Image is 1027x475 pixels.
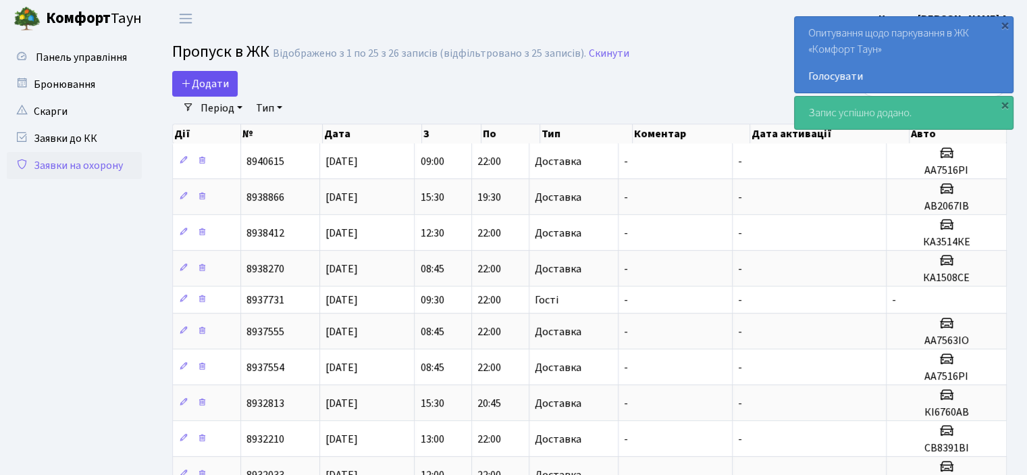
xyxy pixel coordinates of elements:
[535,362,581,373] span: Доставка
[172,71,238,97] a: Додати
[46,7,142,30] span: Таун
[481,124,541,143] th: По
[246,324,284,339] span: 8937555
[241,124,323,143] th: №
[477,154,501,169] span: 22:00
[892,370,1001,383] h5: АА7516PI
[325,190,358,205] span: [DATE]
[624,432,628,447] span: -
[624,293,628,307] span: -
[892,164,1001,177] h5: AA7516PI
[477,360,501,375] span: 22:00
[273,47,586,60] div: Відображено з 1 по 25 з 26 записів (відфільтровано з 25 записів).
[738,261,742,276] span: -
[173,124,241,143] th: Дії
[246,293,284,307] span: 8937731
[892,200,1001,213] h5: АВ2067ІВ
[420,261,444,276] span: 08:45
[7,44,142,71] a: Панель управління
[535,326,581,337] span: Доставка
[892,442,1001,455] h5: СВ8391ВІ
[624,396,628,411] span: -
[420,396,444,411] span: 15:30
[738,190,742,205] span: -
[7,98,142,125] a: Скарги
[325,432,358,447] span: [DATE]
[998,18,1011,32] div: ×
[477,226,501,241] span: 22:00
[420,154,444,169] span: 09:00
[246,396,284,411] span: 8932813
[589,47,629,60] a: Скинути
[46,7,111,29] b: Комфорт
[477,190,501,205] span: 19:30
[181,76,229,91] span: Додати
[246,261,284,276] span: 8938270
[422,124,481,143] th: З
[738,293,742,307] span: -
[420,432,444,447] span: 13:00
[738,396,742,411] span: -
[892,272,1001,284] h5: КА1508СЕ
[795,97,1013,129] div: Запис успішно додано.
[7,152,142,179] a: Заявки на охорону
[7,71,142,98] a: Бронювання
[738,360,742,375] span: -
[325,324,358,339] span: [DATE]
[535,398,581,409] span: Доставка
[477,324,501,339] span: 22:00
[624,324,628,339] span: -
[808,68,999,84] a: Голосувати
[535,434,581,445] span: Доставка
[878,11,1011,27] a: Цитрус [PERSON_NAME] А.
[323,124,422,143] th: Дата
[624,190,628,205] span: -
[892,293,896,307] span: -
[477,293,501,307] span: 22:00
[878,11,1011,26] b: Цитрус [PERSON_NAME] А.
[420,293,444,307] span: 09:30
[624,154,628,169] span: -
[36,50,127,65] span: Панель управління
[535,228,581,239] span: Доставка
[535,192,581,203] span: Доставка
[795,17,1013,93] div: Опитування щодо паркування в ЖК «Комфорт Таун»
[910,124,1007,143] th: Авто
[535,156,581,167] span: Доставка
[246,226,284,241] span: 8938412
[169,7,203,30] button: Переключити навігацію
[195,97,248,120] a: Період
[624,360,628,375] span: -
[251,97,288,120] a: Тип
[14,5,41,32] img: logo.png
[535,295,558,305] span: Гості
[246,190,284,205] span: 8938866
[477,261,501,276] span: 22:00
[892,334,1001,347] h5: АА7563ІО
[535,264,581,274] span: Доставка
[633,124,751,143] th: Коментар
[420,324,444,339] span: 08:45
[172,40,269,64] span: Пропуск в ЖК
[420,226,444,241] span: 12:30
[738,154,742,169] span: -
[325,226,358,241] span: [DATE]
[624,261,628,276] span: -
[477,432,501,447] span: 22:00
[246,154,284,169] span: 8940615
[738,226,742,241] span: -
[325,293,358,307] span: [DATE]
[246,360,284,375] span: 8937554
[738,324,742,339] span: -
[477,396,501,411] span: 20:45
[892,406,1001,419] h5: КІ6760АВ
[325,396,358,411] span: [DATE]
[420,190,444,205] span: 15:30
[738,432,742,447] span: -
[325,154,358,169] span: [DATE]
[540,124,632,143] th: Тип
[998,98,1011,111] div: ×
[750,124,909,143] th: Дата активації
[325,261,358,276] span: [DATE]
[892,236,1001,249] h5: КА3514КЕ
